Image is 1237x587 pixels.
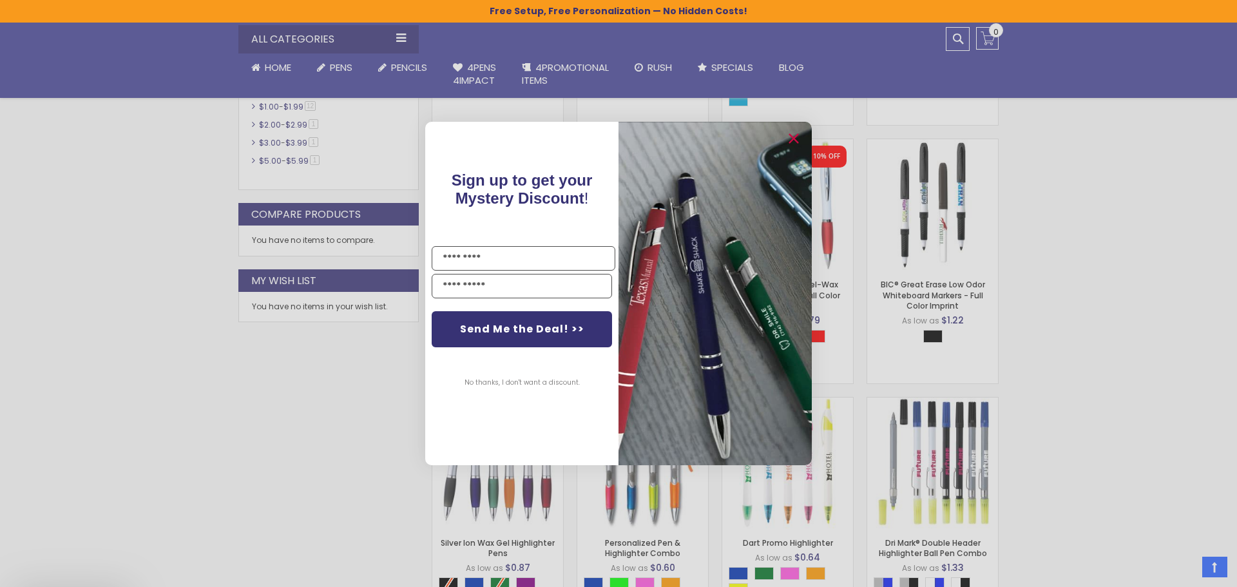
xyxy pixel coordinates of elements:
[783,128,804,149] button: Close dialog
[458,367,586,399] button: No thanks, I don't want a discount.
[618,122,812,465] img: pop-up-image
[432,311,612,347] button: Send Me the Deal! >>
[452,171,593,207] span: !
[452,171,593,207] span: Sign up to get your Mystery Discount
